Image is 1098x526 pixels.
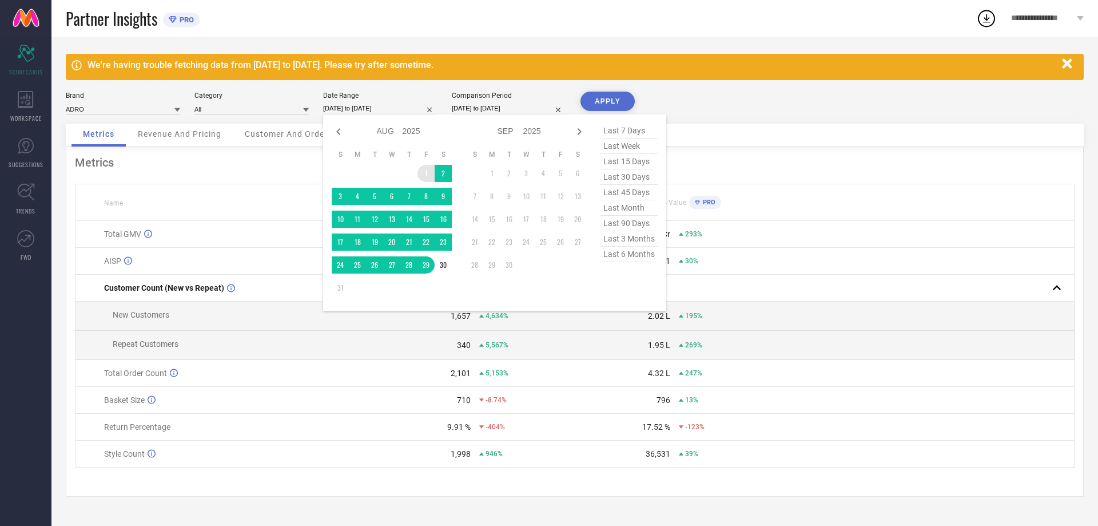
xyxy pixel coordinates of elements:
[976,8,997,29] div: Open download list
[535,150,552,159] th: Thursday
[646,449,670,458] div: 36,531
[332,279,349,296] td: Sun Aug 31 2025
[104,199,123,207] span: Name
[483,150,500,159] th: Monday
[104,422,170,432] span: Return Percentage
[685,369,702,377] span: 247%
[466,211,483,228] td: Sun Sep 14 2025
[486,312,508,320] span: 4,634%
[600,123,658,139] span: last 7 days
[518,165,535,182] td: Wed Sep 03 2025
[104,396,145,405] span: Basket Size
[518,150,535,159] th: Wednesday
[104,449,145,458] span: Style Count
[332,256,349,274] td: Sun Aug 24 2025
[383,211,400,228] td: Wed Aug 13 2025
[685,312,702,320] span: 195%
[87,60,1056,70] div: We're having trouble fetching data from [DATE] to [DATE]. Please try after sometime.
[400,211,417,228] td: Thu Aug 14 2025
[10,114,42,122] span: WORKSPACE
[552,211,569,228] td: Fri Sep 19 2025
[400,234,417,251] td: Thu Aug 21 2025
[657,396,670,405] div: 796
[486,369,508,377] span: 5,153%
[349,150,366,159] th: Monday
[435,150,452,159] th: Saturday
[552,188,569,205] td: Fri Sep 12 2025
[383,256,400,274] td: Wed Aug 27 2025
[349,188,366,205] td: Mon Aug 04 2025
[600,154,658,169] span: last 15 days
[113,310,169,319] span: New Customers
[435,256,452,274] td: Sat Aug 30 2025
[400,256,417,274] td: Thu Aug 28 2025
[685,396,698,404] span: 13%
[400,150,417,159] th: Thursday
[466,234,483,251] td: Sun Sep 21 2025
[21,253,31,262] span: FWD
[435,211,452,228] td: Sat Aug 16 2025
[9,68,43,76] span: SCORECARDS
[66,92,180,100] div: Brand
[9,160,43,169] span: SUGGESTIONS
[642,422,670,432] div: 17.52 %
[457,341,471,350] div: 340
[486,341,508,349] span: 5,567%
[177,15,194,24] span: PRO
[435,165,452,182] td: Sat Aug 02 2025
[648,341,670,350] div: 1.95 L
[600,185,658,200] span: last 45 days
[483,211,500,228] td: Mon Sep 15 2025
[486,423,505,431] span: -404%
[332,211,349,228] td: Sun Aug 10 2025
[417,211,435,228] td: Fri Aug 15 2025
[500,188,518,205] td: Tue Sep 09 2025
[366,211,383,228] td: Tue Aug 12 2025
[600,200,658,216] span: last month
[417,165,435,182] td: Fri Aug 01 2025
[535,165,552,182] td: Thu Sep 04 2025
[486,450,503,458] span: 946%
[600,216,658,231] span: last 90 days
[685,423,705,431] span: -123%
[569,211,586,228] td: Sat Sep 20 2025
[552,165,569,182] td: Fri Sep 05 2025
[648,311,670,321] div: 2.02 L
[685,341,702,349] span: 269%
[113,339,178,349] span: Repeat Customers
[332,188,349,205] td: Sun Aug 03 2025
[483,234,500,251] td: Mon Sep 22 2025
[366,256,383,274] td: Tue Aug 26 2025
[580,92,635,111] button: APPLY
[16,207,35,215] span: TRENDS
[500,165,518,182] td: Tue Sep 02 2025
[349,211,366,228] td: Mon Aug 11 2025
[648,369,670,378] div: 4.32 L
[366,150,383,159] th: Tuesday
[383,188,400,205] td: Wed Aug 06 2025
[104,283,224,292] span: Customer Count (New vs Repeat)
[194,92,309,100] div: Category
[366,188,383,205] td: Tue Aug 05 2025
[138,129,221,139] span: Revenue And Pricing
[466,256,483,274] td: Sun Sep 28 2025
[451,369,471,378] div: 2,101
[535,234,552,251] td: Thu Sep 25 2025
[500,234,518,251] td: Tue Sep 23 2025
[500,211,518,228] td: Tue Sep 16 2025
[83,129,114,139] span: Metrics
[685,230,702,238] span: 293%
[66,7,157,30] span: Partner Insights
[323,92,437,100] div: Date Range
[104,369,167,378] span: Total Order Count
[383,234,400,251] td: Wed Aug 20 2025
[332,234,349,251] td: Sun Aug 17 2025
[500,256,518,274] td: Tue Sep 30 2025
[366,234,383,251] td: Tue Aug 19 2025
[600,231,658,247] span: last 3 months
[452,102,566,114] input: Select comparison period
[483,256,500,274] td: Mon Sep 29 2025
[569,188,586,205] td: Sat Sep 13 2025
[349,234,366,251] td: Mon Aug 18 2025
[417,256,435,274] td: Fri Aug 29 2025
